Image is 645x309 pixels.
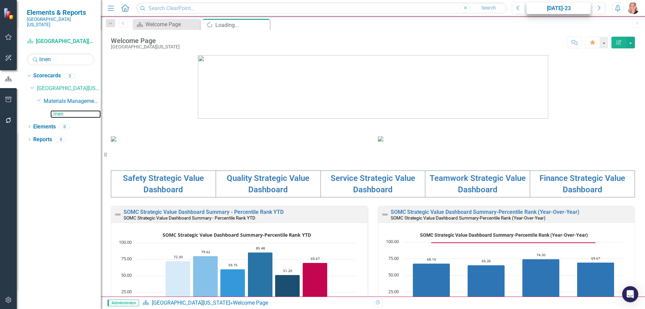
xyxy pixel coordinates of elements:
a: Elements [33,123,56,131]
a: SOMC Strategic Value Dashboard Summary - Percentile Rank YTD [124,209,284,215]
path: FY2024, 69.67. Overall YTD. [303,263,328,309]
path: FY2022, 65.3. Percentile Rank. [468,265,505,309]
g: Goal, series 2 of 3. Line with 4 data points. [430,241,597,244]
text: 69.67 [311,256,320,261]
img: Not Defined [114,210,122,219]
text: 72.30 [174,255,183,259]
a: Scorecards [33,72,61,80]
text: 79.62 [201,249,210,254]
button: [DATE]-23 [526,2,591,14]
path: FY2023, 74.3. Percentile Rank. [522,259,560,309]
div: [GEOGRAPHIC_DATA][US_STATE] [111,44,180,49]
text: 50.00 [388,272,399,278]
input: Search ClearPoint... [136,2,507,14]
small: [GEOGRAPHIC_DATA][US_STATE] [27,16,94,28]
path: FY2024, 72.3. Safety. [166,261,190,309]
input: Search Below... [27,53,94,65]
g: Teamwork, bar series 4 of 6 with 1 bar. [248,252,273,309]
a: Finance Strategic Value Dashboard [540,173,625,194]
div: 0 [55,137,66,142]
text: 50.00 [121,272,132,278]
div: Welcome Page [145,20,198,29]
img: Not Defined [381,210,389,219]
path: FY2024, 85.48. Teamwork. [248,252,273,309]
g: Finance, bar series 5 of 6 with 1 bar. [275,275,300,309]
path: FY2021, 68.1. Percentile Rank. [413,263,450,309]
g: Safety, bar series 1 of 6 with 1 bar. [166,261,190,309]
span: Search [481,5,496,10]
text: 68.10 [427,257,436,262]
text: 75.00 [388,255,399,261]
text: 25.00 [388,288,399,295]
text: 25.00 [121,288,132,295]
img: download%20somc%20logo%20v2.png [198,55,548,119]
a: Quality Strategic Value Dashboard [227,173,309,194]
a: SOMC Strategic Value Dashboard Summary-Percentile Rank (Year-Over-Year) [391,209,579,215]
text: 100.00 [386,238,399,244]
div: Loading... [215,21,268,29]
text: 59.75 [228,263,238,267]
g: Percentile Rank, series 1 of 3. Bar series with 4 bars. [413,259,614,309]
span: Administrator [107,300,139,306]
path: FY2024, 51.2. Finance. [275,275,300,309]
text: SOMC Strategic Value Dashboard Summary-Percentile Rank (Year-Over-Year) [420,232,588,238]
div: [DATE]-23 [529,4,589,12]
text: 74.30 [536,253,546,257]
text: 85.48 [256,246,265,250]
a: [GEOGRAPHIC_DATA][US_STATE] [152,300,230,306]
div: Open Intercom Messenger [622,286,638,302]
g: Service, bar series 3 of 6 with 1 bar. [220,269,245,309]
div: 3 [64,73,75,79]
text: SOMC Strategic Value Dashboard Summary-Percentile Rank YTD [163,232,311,238]
g: Quality, bar series 2 of 6 with 1 bar. [193,256,218,309]
a: Teamwork Strategic Value Dashboard [430,173,526,194]
text: 100.00 [119,239,132,245]
a: Reports [33,136,52,144]
path: FY2024, 79.62. Quality. [193,256,218,309]
small: SOMC Strategic Value Dashboard Summary-Percentile Rank (Year-Over-Year) [391,215,546,221]
span: Elements & Reports [27,8,94,16]
a: Materials Management Services [44,98,101,105]
div: Welcome Page [111,37,180,44]
g: Overall YTD, bar series 6 of 6 with 1 bar. [303,263,328,309]
text: 75.00 [121,256,132,262]
a: [GEOGRAPHIC_DATA][US_STATE] [37,85,101,92]
path: FY2024, 69.67. Percentile Rank. [577,262,614,309]
img: download%20somc%20mission%20vision.png [111,136,116,142]
div: 0 [59,124,70,129]
div: Welcome Page [233,300,268,306]
a: [GEOGRAPHIC_DATA][US_STATE] [27,38,94,45]
text: 51.20 [283,268,292,273]
img: download%20somc%20strategic%20values%20v2.png [378,136,383,142]
img: ClearPoint Strategy [3,8,15,20]
a: Service Strategic Value Dashboard [331,173,415,194]
a: Safety Strategic Value Dashboard [123,173,204,194]
path: FY2024, 59.75. Service. [220,269,245,309]
a: Linen [50,110,101,118]
text: 65.30 [482,259,491,263]
a: Welcome Page [134,20,198,29]
small: SOMC Strategic Value Dashboard Summary - Percentile Rank YTD [124,215,255,221]
div: » [142,299,368,307]
button: Search [472,3,505,13]
img: Tiffany LaCoste [627,2,639,14]
text: 69.67 [591,256,600,261]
